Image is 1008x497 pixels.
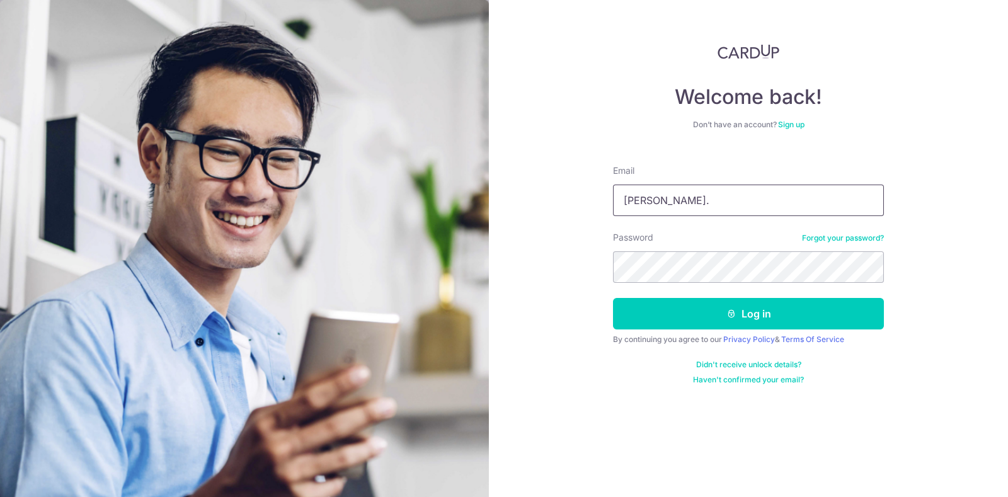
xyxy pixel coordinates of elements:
[613,185,884,216] input: Enter your Email
[718,44,779,59] img: CardUp Logo
[781,334,844,344] a: Terms Of Service
[693,375,804,385] a: Haven't confirmed your email?
[613,84,884,110] h4: Welcome back!
[696,360,801,370] a: Didn't receive unlock details?
[613,231,653,244] label: Password
[778,120,805,129] a: Sign up
[613,120,884,130] div: Don’t have an account?
[802,233,884,243] a: Forgot your password?
[613,334,884,345] div: By continuing you agree to our &
[723,334,775,344] a: Privacy Policy
[613,298,884,329] button: Log in
[613,164,634,177] label: Email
